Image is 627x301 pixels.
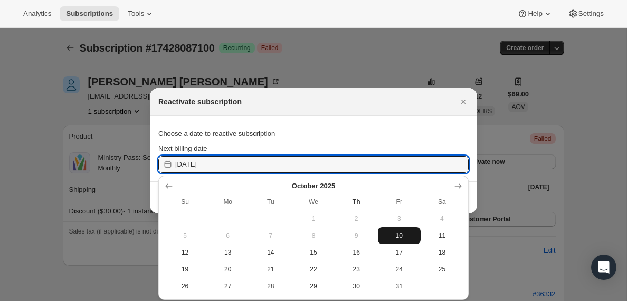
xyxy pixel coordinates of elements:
[378,193,421,210] th: Friday
[158,124,469,143] div: Choose a date to reactive subscription
[591,255,616,280] div: Open Intercom Messenger
[249,227,292,244] button: Tuesday October 7 2025
[335,278,378,295] button: Thursday October 30 2025
[378,227,421,244] button: Friday October 10 2025
[382,248,416,257] span: 17
[168,248,202,257] span: 12
[296,198,330,206] span: We
[168,198,202,206] span: Su
[292,244,335,261] button: Wednesday October 15 2025
[421,244,463,261] button: Saturday October 18 2025
[211,265,245,274] span: 20
[164,278,206,295] button: Sunday October 26 2025
[296,265,330,274] span: 22
[292,210,335,227] button: Wednesday October 1 2025
[451,179,465,193] button: Show next month, November 2025
[292,278,335,295] button: Wednesday October 29 2025
[206,244,249,261] button: Monday October 13 2025
[335,227,378,244] button: Today Thursday October 9 2025
[292,227,335,244] button: Wednesday October 8 2025
[335,193,378,210] th: Thursday
[382,231,416,240] span: 10
[339,231,374,240] span: 9
[421,193,463,210] th: Saturday
[158,144,207,152] span: Next billing date
[339,215,374,223] span: 2
[168,265,202,274] span: 19
[425,198,459,206] span: Sa
[66,9,113,18] span: Subscriptions
[253,248,288,257] span: 14
[335,244,378,261] button: Thursday October 16 2025
[253,282,288,290] span: 28
[211,198,245,206] span: Mo
[378,278,421,295] button: Friday October 31 2025
[425,248,459,257] span: 18
[339,265,374,274] span: 23
[206,261,249,278] button: Monday October 20 2025
[296,282,330,290] span: 29
[168,282,202,290] span: 26
[378,210,421,227] button: Friday October 3 2025
[292,261,335,278] button: Wednesday October 22 2025
[382,198,416,206] span: Fr
[164,261,206,278] button: Sunday October 19 2025
[249,261,292,278] button: Tuesday October 21 2025
[249,193,292,210] th: Tuesday
[578,9,604,18] span: Settings
[378,244,421,261] button: Friday October 17 2025
[339,282,374,290] span: 30
[378,261,421,278] button: Friday October 24 2025
[382,215,416,223] span: 3
[164,193,206,210] th: Sunday
[249,278,292,295] button: Tuesday October 28 2025
[211,248,245,257] span: 13
[528,9,542,18] span: Help
[158,96,242,107] h2: Reactivate subscription
[253,198,288,206] span: Tu
[296,248,330,257] span: 15
[562,6,610,21] button: Settings
[164,227,206,244] button: Sunday October 5 2025
[211,282,245,290] span: 27
[296,231,330,240] span: 8
[206,193,249,210] th: Monday
[206,227,249,244] button: Monday October 6 2025
[456,94,471,109] button: Close
[425,215,459,223] span: 4
[335,261,378,278] button: Thursday October 23 2025
[382,265,416,274] span: 24
[421,210,463,227] button: Saturday October 4 2025
[168,231,202,240] span: 5
[206,278,249,295] button: Monday October 27 2025
[211,231,245,240] span: 6
[249,244,292,261] button: Tuesday October 14 2025
[382,282,416,290] span: 31
[17,6,58,21] button: Analytics
[253,265,288,274] span: 21
[511,6,559,21] button: Help
[292,193,335,210] th: Wednesday
[339,198,374,206] span: Th
[128,9,144,18] span: Tools
[296,215,330,223] span: 1
[425,265,459,274] span: 25
[421,261,463,278] button: Saturday October 25 2025
[161,179,176,193] button: Show previous month, September 2025
[60,6,119,21] button: Subscriptions
[335,210,378,227] button: Thursday October 2 2025
[421,227,463,244] button: Saturday October 11 2025
[425,231,459,240] span: 11
[339,248,374,257] span: 16
[23,9,51,18] span: Analytics
[253,231,288,240] span: 7
[121,6,161,21] button: Tools
[164,244,206,261] button: Sunday October 12 2025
